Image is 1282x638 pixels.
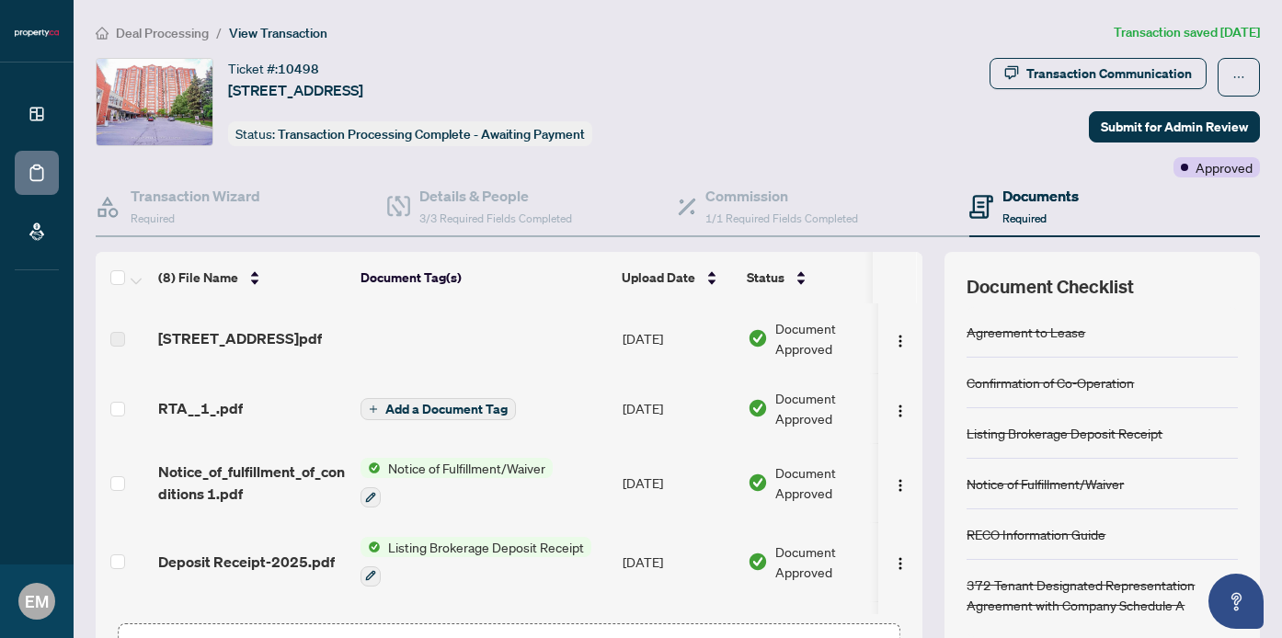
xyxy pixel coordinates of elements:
img: Status Icon [361,537,381,557]
img: Logo [893,478,908,493]
div: Agreement to Lease [967,322,1085,342]
span: Required [131,211,175,225]
span: [STREET_ADDRESS] [228,79,363,101]
div: Ticket #: [228,58,319,79]
button: Open asap [1208,574,1264,629]
span: View Transaction [229,25,327,41]
span: plus [369,404,378,414]
div: Transaction Communication [1026,59,1192,88]
span: 3/3 Required Fields Completed [419,211,572,225]
img: Document Status [748,552,768,572]
img: Status Icon [361,458,381,478]
span: Notice_of_fulfillment_of_conditions 1.pdf [158,461,346,505]
div: Notice of Fulfillment/Waiver [967,473,1124,494]
div: Listing Brokerage Deposit Receipt [967,423,1162,443]
button: Status IconListing Brokerage Deposit Receipt [361,537,591,587]
span: Add a Document Tag [385,403,508,416]
button: Status IconNotice of Fulfillment/Waiver [361,458,553,507]
th: Upload Date [614,252,739,303]
img: Logo [893,334,908,348]
td: [DATE] [615,522,740,601]
span: Deposit Receipt-2025.pdf [158,551,335,573]
span: Document Checklist [967,274,1134,300]
span: Notice of Fulfillment/Waiver [381,458,553,478]
button: Add a Document Tag [361,397,516,421]
th: Status [739,252,896,303]
h4: Commission [705,185,858,207]
h4: Details & People [419,185,572,207]
td: [DATE] [615,303,740,373]
span: Status [747,268,784,288]
span: EM [25,588,49,614]
img: Document Status [748,398,768,418]
button: Logo [886,547,915,576]
button: Add a Document Tag [361,398,516,420]
td: [DATE] [615,443,740,522]
button: Transaction Communication [990,58,1207,89]
span: Deal Processing [116,25,209,41]
img: Document Status [748,328,768,348]
div: RECO Information Guide [967,524,1105,544]
span: RTA__1_.pdf [158,397,243,419]
span: ellipsis [1232,71,1245,84]
span: Submit for Admin Review [1101,112,1248,142]
span: Document Approved [775,318,889,359]
span: home [96,27,109,40]
button: Logo [886,468,915,497]
span: [STREET_ADDRESS]pdf [158,327,322,349]
span: Upload Date [622,268,695,288]
span: Transaction Processing Complete - Awaiting Payment [278,126,585,142]
div: Confirmation of Co-Operation [967,372,1134,393]
span: 1/1 Required Fields Completed [705,211,858,225]
div: 372 Tenant Designated Representation Agreement with Company Schedule A [967,575,1238,615]
li: / [216,22,222,43]
article: Transaction saved [DATE] [1114,22,1260,43]
span: Document Approved [775,541,889,582]
th: Document Tag(s) [353,252,614,303]
h4: Documents [1002,185,1079,207]
span: Listing Brokerage Deposit Receipt [381,537,591,557]
button: Logo [886,393,915,423]
img: Document Status [748,473,768,493]
button: Logo [886,324,915,353]
span: Document Approved [775,388,889,428]
img: Logo [893,404,908,418]
img: logo [15,28,59,39]
div: Status: [228,121,592,146]
span: (8) File Name [158,268,238,288]
th: (8) File Name [151,252,353,303]
span: Document Approved [775,462,889,503]
td: [DATE] [615,373,740,443]
span: Approved [1196,157,1253,177]
button: Submit for Admin Review [1089,111,1260,142]
h4: Transaction Wizard [131,185,260,207]
span: 10498 [278,61,319,77]
img: Logo [893,556,908,571]
img: IMG-E12362731_1.jpg [97,59,212,145]
span: Required [1002,211,1047,225]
